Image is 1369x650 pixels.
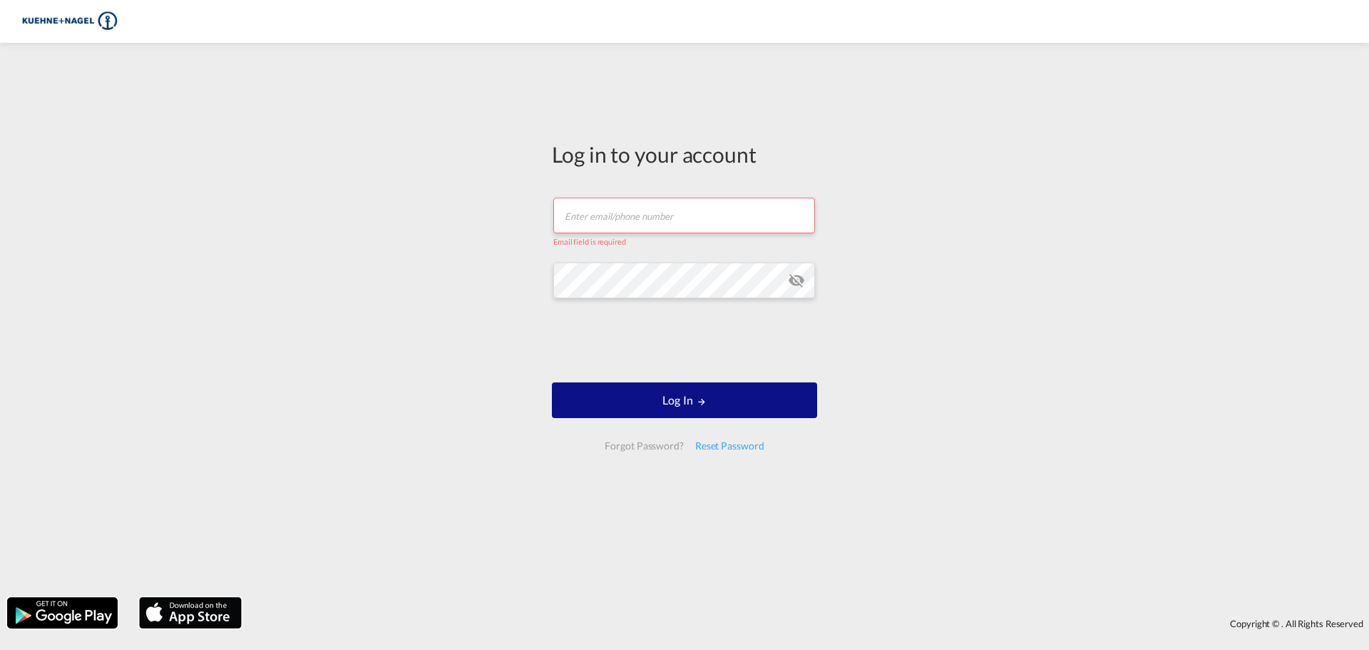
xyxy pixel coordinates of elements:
img: apple.png [138,596,243,630]
button: LOGIN [552,382,817,418]
div: Reset Password [689,433,770,459]
md-icon: icon-eye-off [788,272,805,289]
div: Copyright © . All Rights Reserved [249,611,1369,636]
img: 36441310f41511efafde313da40ec4a4.png [21,6,118,38]
div: Log in to your account [552,139,817,169]
div: Forgot Password? [599,433,689,459]
span: Email field is required [553,237,626,246]
iframe: reCAPTCHA [576,313,793,368]
input: Enter email/phone number [553,198,815,233]
img: google.png [6,596,119,630]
